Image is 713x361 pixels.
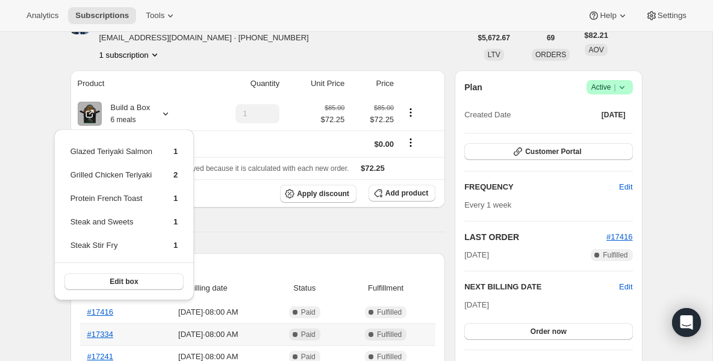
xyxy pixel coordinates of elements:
button: Apply discount [280,185,356,203]
span: Tools [146,11,164,20]
small: $85.00 [325,104,344,111]
div: Build a Box [102,102,151,126]
span: Active [591,81,628,93]
span: Fulfilled [377,330,402,339]
button: Shipping actions [401,136,420,149]
span: [DATE] [602,110,626,120]
span: Paid [301,307,316,317]
button: Add product [369,185,435,202]
span: 1 [173,241,178,250]
span: Edit box [110,277,138,286]
button: Edit box [64,273,184,290]
span: Fulfilled [377,307,402,317]
h2: Payment attempts [80,263,436,275]
span: Billing date [151,282,266,294]
button: Product actions [401,106,420,119]
span: [DATE] [464,249,489,261]
span: 1 [173,194,178,203]
button: #17416 [606,231,632,243]
span: Fulfilled [603,250,627,260]
small: $85.00 [374,104,394,111]
span: $72.25 [321,114,345,126]
div: Open Intercom Messenger [672,308,701,337]
a: #17416 [606,232,632,241]
span: 69 [547,33,555,43]
button: $5,672.67 [471,29,517,46]
span: Customer Portal [525,147,581,156]
span: Created Date [464,109,511,121]
span: 1 [173,147,178,156]
span: | [614,82,615,92]
button: Edit [612,177,640,197]
button: Product actions [99,49,161,61]
th: Product [70,70,202,97]
h2: LAST ORDER [464,231,606,243]
span: $82.21 [584,29,608,42]
span: [EMAIL_ADDRESS][DOMAIN_NAME] · [PHONE_NUMBER] [99,32,319,44]
span: Sales tax (if applicable) is not displayed because it is calculated with each new order. [78,164,349,173]
h2: NEXT BILLING DATE [464,281,619,293]
span: Apply discount [297,189,349,199]
span: Every 1 week [464,200,511,209]
span: [DATE] · 08:00 AM [151,306,266,318]
a: #17416 [87,307,113,316]
th: Quantity [202,70,283,97]
button: 69 [540,29,562,46]
span: AOV [588,46,603,54]
span: Help [600,11,616,20]
th: Unit Price [283,70,348,97]
td: Steak Stir Fry [70,239,153,261]
a: #17334 [87,330,113,339]
button: Settings [638,7,694,24]
button: Edit [619,281,632,293]
td: Steak and Sweets [70,215,153,238]
span: $72.25 [361,164,385,173]
span: [DATE] [464,300,489,309]
span: Order now [531,327,567,336]
span: [DATE] · 08:00 AM [151,329,266,341]
a: #17241 [87,352,113,361]
button: Customer Portal [464,143,632,160]
small: 6 meals [111,116,136,124]
th: Price [348,70,397,97]
button: Analytics [19,7,66,24]
span: Analytics [26,11,58,20]
button: Tools [139,7,184,24]
button: Subscriptions [68,7,136,24]
span: $0.00 [375,140,394,149]
span: Add product [385,188,428,198]
span: $72.25 [352,114,394,126]
span: Subscriptions [75,11,129,20]
span: 1 [173,217,178,226]
span: Settings [658,11,687,20]
h2: Plan [464,81,482,93]
span: Paid [301,330,316,339]
td: Glazed Teriyaki Salmon [70,145,153,167]
button: [DATE] [594,106,633,123]
span: Fulfillment [343,282,428,294]
td: Grilled Chicken Teriyaki [70,168,153,191]
span: ORDERS [535,51,566,59]
h2: FREQUENCY [464,181,619,193]
span: Status [273,282,336,294]
button: Order now [464,323,632,340]
span: $5,672.67 [478,33,510,43]
img: product img [78,102,102,126]
span: 2 [173,170,178,179]
button: Help [581,7,635,24]
td: Protein French Toast [70,192,153,214]
span: Edit [619,181,632,193]
span: LTV [488,51,500,59]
